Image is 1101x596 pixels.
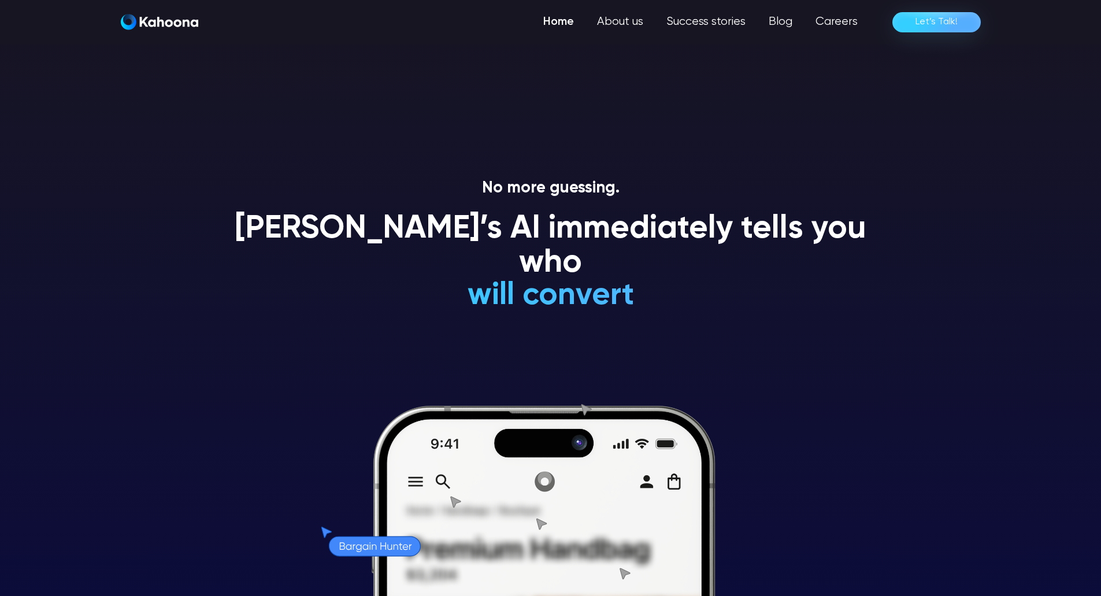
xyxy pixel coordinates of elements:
a: Let’s Talk! [892,12,981,32]
a: home [121,14,198,31]
h1: [PERSON_NAME]’s AI immediately tells you who [221,212,880,281]
a: Blog [757,10,804,34]
h1: will convert [380,279,721,313]
div: Let’s Talk! [915,13,958,31]
a: Home [532,10,585,34]
a: Careers [804,10,869,34]
img: Kahoona logo white [121,14,198,30]
a: About us [585,10,655,34]
p: No more guessing. [221,179,880,198]
a: Success stories [655,10,757,34]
